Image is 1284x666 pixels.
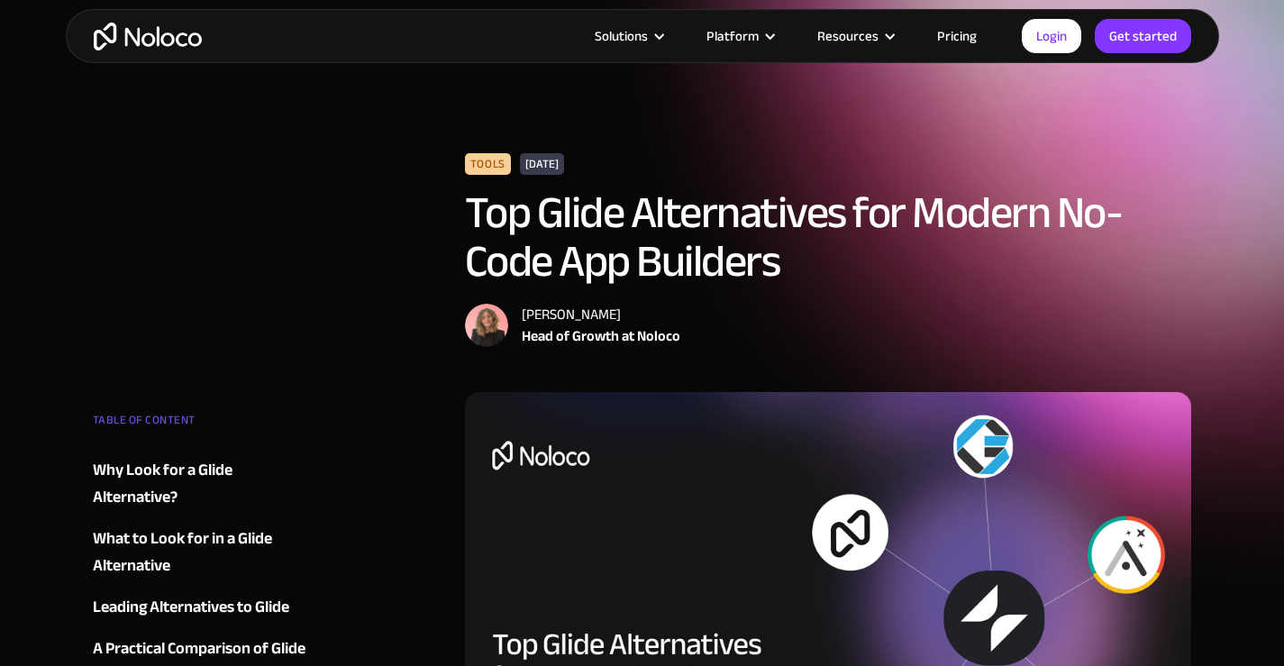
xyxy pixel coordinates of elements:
div: Solutions [595,24,648,48]
a: Get started [1095,19,1191,53]
div: Platform [684,24,795,48]
div: Resources [817,24,879,48]
div: Platform [706,24,759,48]
div: Leading Alternatives to Glide [93,594,289,621]
div: Resources [795,24,915,48]
a: Why Look for a Glide Alternative? [93,457,311,511]
a: Pricing [915,24,999,48]
div: Tools [465,153,511,175]
a: home [94,23,202,50]
div: [PERSON_NAME] [522,304,680,325]
div: Solutions [572,24,684,48]
a: Leading Alternatives to Glide [93,594,311,621]
a: What to Look for in a Glide Alternative [93,525,311,579]
div: [DATE] [520,153,564,175]
h1: Top Glide Alternatives for Modern No-Code App Builders [465,188,1192,286]
div: Head of Growth at Noloco [522,325,680,347]
a: Login [1022,19,1081,53]
div: TABLE OF CONTENT [93,406,311,442]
